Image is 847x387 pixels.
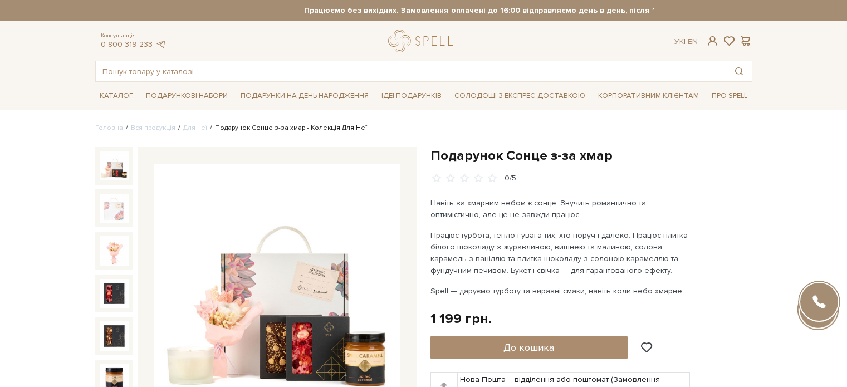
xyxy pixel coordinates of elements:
span: Про Spell [707,87,752,105]
a: Солодощі з експрес-доставкою [450,86,590,105]
input: Пошук товару у каталозі [96,61,726,81]
span: Консультація: [101,32,167,40]
a: файли cookie [190,304,241,313]
p: Навіть за хмарним небом є сонце. Звучить романтично та оптимістично, але це не завжди працює. [430,197,692,221]
a: logo [388,30,458,52]
span: Подарунки на День народження [236,87,373,105]
a: Погоджуюсь [245,304,302,314]
img: Подарунок Сонце з-за хмар [100,236,129,265]
a: Вся продукція [131,124,175,132]
span: Ідеї подарунків [377,87,446,105]
a: En [688,37,698,46]
div: Я дозволяю [DOMAIN_NAME] використовувати [9,304,311,314]
div: 0/5 [505,173,516,184]
li: Подарунок Сонце з-за хмар - Колекція Для Неї [207,123,367,133]
p: Працює турбота, тепло і увага тих, хто поруч і далеко. Працює плитка білого шоколаду з журавлиною... [430,229,692,276]
div: 1 199 грн. [430,310,492,327]
h1: Подарунок Сонце з-за хмар [430,147,752,164]
span: Подарункові набори [141,87,232,105]
p: Spell — даруємо турботу та виразні смаки, навіть коли небо хмарне. [430,285,692,297]
a: Корпоративним клієнтам [594,86,703,105]
span: До кошика [503,341,554,354]
a: Для неї [183,124,207,132]
a: 0 800 319 233 [101,40,153,49]
img: Подарунок Сонце з-за хмар [100,279,129,308]
div: Ук [674,37,698,47]
button: Пошук товару у каталозі [726,61,752,81]
img: Подарунок Сонце з-за хмар [100,194,129,223]
button: До кошика [430,336,628,359]
a: Головна [95,124,123,132]
span: Каталог [95,87,138,105]
a: telegram [155,40,167,49]
img: Подарунок Сонце з-за хмар [100,151,129,180]
img: Подарунок Сонце з-за хмар [100,321,129,350]
span: | [684,37,686,46]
